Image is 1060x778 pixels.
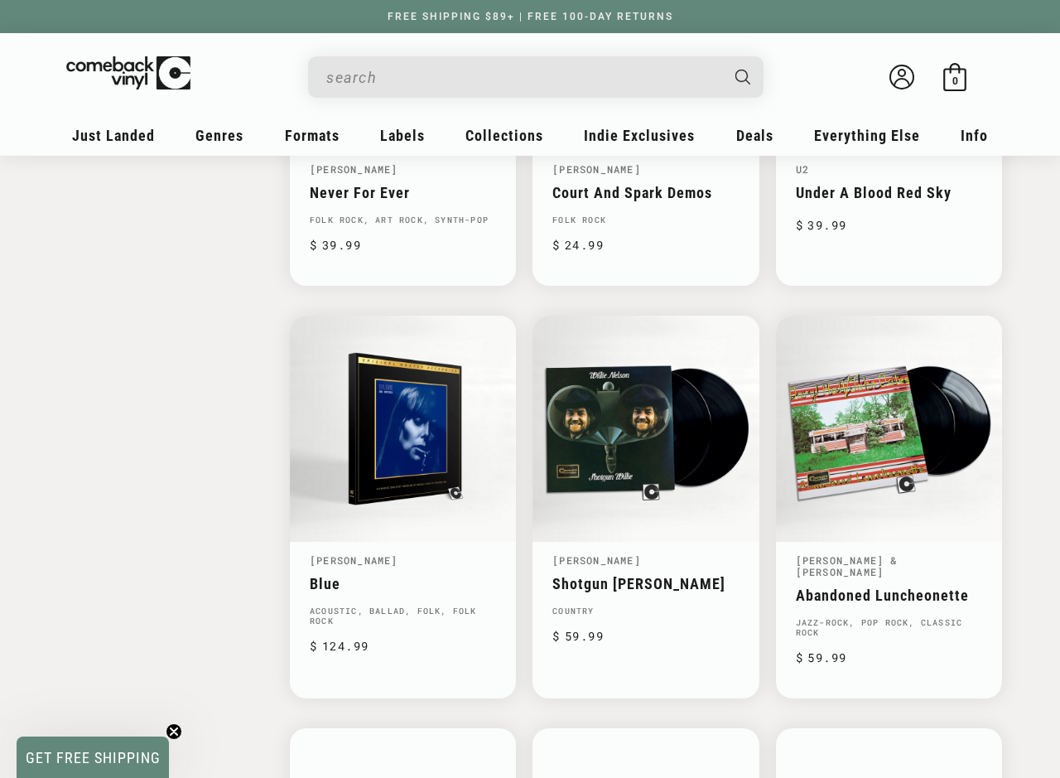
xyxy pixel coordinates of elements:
span: Genres [195,127,243,144]
a: Court And Spark Demos [552,184,739,201]
a: Blue [310,575,496,592]
span: Indie Exclusives [584,127,695,144]
a: [PERSON_NAME] [552,162,641,176]
div: GET FREE SHIPPINGClose teaser [17,737,169,778]
button: Close teaser [166,723,182,740]
a: Under A Blood Red Sky [796,184,982,201]
a: [PERSON_NAME] [552,553,641,567]
a: FREE SHIPPING $89+ | FREE 100-DAY RETURNS [371,11,690,22]
span: GET FREE SHIPPING [26,749,161,766]
span: Collections [465,127,543,144]
span: Info [961,127,988,144]
a: Shotgun [PERSON_NAME] [552,575,739,592]
span: 0 [952,75,958,87]
span: Just Landed [72,127,155,144]
span: Formats [285,127,340,144]
a: Never For Ever [310,184,496,201]
div: Search [308,56,764,98]
a: U2 [796,162,809,176]
input: When autocomplete results are available use up and down arrows to review and enter to select [326,60,719,94]
a: [PERSON_NAME] & [PERSON_NAME] [796,553,898,578]
a: [PERSON_NAME] [310,553,398,567]
button: Search [721,56,766,98]
a: Abandoned Luncheonette [796,587,982,604]
span: Deals [736,127,773,144]
span: Labels [380,127,425,144]
a: [PERSON_NAME] [310,162,398,176]
span: Everything Else [814,127,920,144]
